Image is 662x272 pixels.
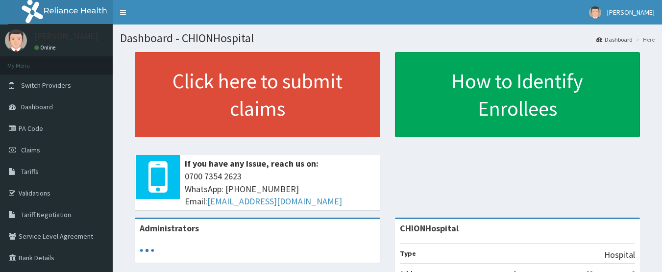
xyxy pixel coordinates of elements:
[395,52,640,137] a: How to Identify Enrollees
[596,35,633,44] a: Dashboard
[185,170,375,208] span: 0700 7354 2623 WhatsApp: [PHONE_NUMBER] Email:
[21,167,39,176] span: Tariffs
[400,223,459,234] strong: CHIONHospital
[34,32,98,41] p: [PERSON_NAME]
[607,8,655,17] span: [PERSON_NAME]
[5,29,27,51] img: User Image
[135,52,380,137] a: Click here to submit claims
[207,196,342,207] a: [EMAIL_ADDRESS][DOMAIN_NAME]
[185,158,319,169] b: If you have any issue, reach us on:
[604,248,635,261] p: Hospital
[400,249,416,258] b: Type
[140,223,199,234] b: Administrators
[21,146,40,154] span: Claims
[120,32,655,45] h1: Dashboard - CHIONHospital
[21,210,71,219] span: Tariff Negotiation
[21,81,71,90] span: Switch Providers
[589,6,601,19] img: User Image
[140,243,154,258] svg: audio-loading
[34,44,58,51] a: Online
[634,35,655,44] li: Here
[21,102,53,111] span: Dashboard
